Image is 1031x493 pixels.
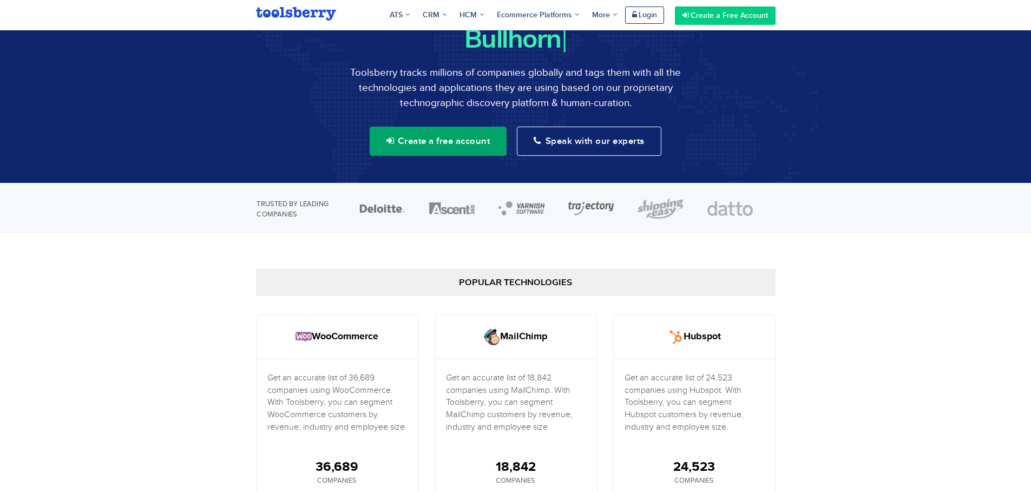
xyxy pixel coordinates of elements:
[614,315,775,359] div: Hubspot
[484,329,500,345] img: MailChimp
[273,278,759,287] h2: Popular Technologies
[257,183,332,219] p: TRUSTED BY LEADING COMPANIES
[267,476,407,485] div: Companies
[370,127,507,156] button: Create a free account
[464,22,561,54] span: Bullhorn
[517,127,661,156] button: Speak with our experts
[496,457,536,476] div: 18,842
[667,329,684,345] img: Hubspot
[673,457,715,476] div: 24,523
[561,22,567,54] span: |
[625,372,764,448] div: Get an accurate list of 24,523 companies using Hubspot. With Toolsberry, you can segment Hubspot ...
[498,201,544,215] img: varnish
[592,10,617,19] span: More
[295,329,312,345] img: WooCommerce
[625,476,764,485] div: Companies
[429,202,475,214] img: ascent360
[446,372,586,448] div: Get an accurate list of 18,842 companies using MailChimp. With Toolsberry, you can segment MailCh...
[497,10,579,21] span: Ecommerce Platforms
[675,6,776,25] a: Create a Free Account
[316,457,358,476] div: 36,689
[256,65,776,110] p: Toolsberry tracks millions of companies globally and tags them with all the technologies and appl...
[638,199,684,219] img: shipping easy
[256,7,336,21] img: Toolsberry
[446,476,586,485] div: Companies
[390,10,410,21] span: ATS
[459,10,484,21] span: HCM
[568,202,614,216] img: trajectory
[707,201,753,216] img: datto
[435,315,596,359] div: MailChimp
[257,315,418,359] div: WooCommerce
[625,6,664,24] a: Login
[359,204,405,213] img: deloitte
[267,372,407,448] div: Get an accurate list of 36,689 companies using WooCommerce. With Toolsberry, you can segment WooC...
[423,10,446,21] span: CRM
